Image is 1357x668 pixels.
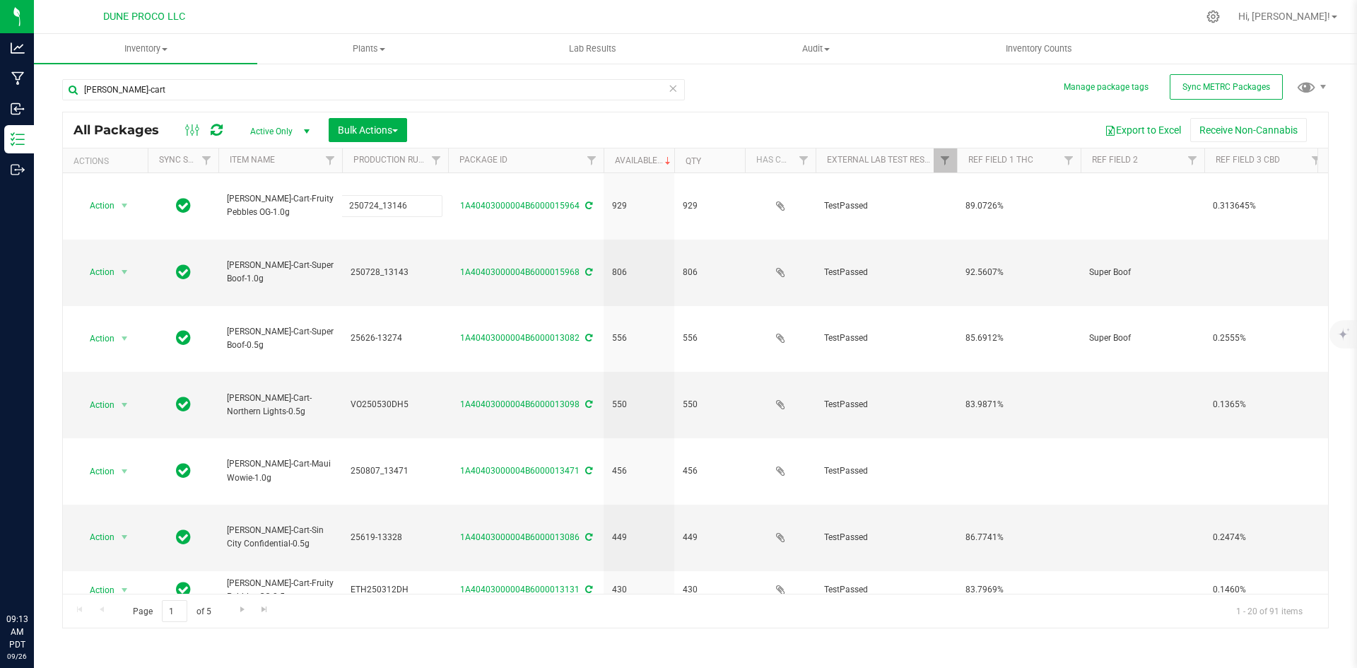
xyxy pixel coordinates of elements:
[258,42,480,55] span: Plants
[686,156,701,166] a: Qty
[77,329,115,348] span: Action
[965,398,1072,411] span: 83.9871%
[159,155,213,165] a: Sync Status
[116,262,134,282] span: select
[583,267,592,277] span: Sync from Compliance System
[965,332,1072,345] span: 85.6912%
[824,332,948,345] span: TestPassed
[460,201,580,211] a: 1A40403000004B6000015964
[612,199,666,213] span: 929
[425,148,448,172] a: Filter
[583,532,592,542] span: Sync from Compliance System
[77,462,115,481] span: Action
[11,41,25,55] inline-svg: Analytics
[116,196,134,216] span: select
[460,333,580,343] a: 1A40403000004B6000013082
[612,266,666,279] span: 806
[11,102,25,116] inline-svg: Inbound
[351,266,440,279] span: 250728_13143
[1190,118,1307,142] button: Receive Non-Cannabis
[460,267,580,277] a: 1A40403000004B6000015968
[705,42,927,55] span: Audit
[351,464,440,478] span: 250807_13471
[11,71,25,86] inline-svg: Manufacturing
[583,585,592,594] span: Sync from Compliance System
[583,466,592,476] span: Sync from Compliance System
[74,122,173,138] span: All Packages
[77,527,115,547] span: Action
[176,328,191,348] span: In Sync
[460,466,580,476] a: 1A40403000004B6000013471
[77,580,115,600] span: Action
[683,199,736,213] span: 929
[583,399,592,409] span: Sync from Compliance System
[227,457,334,484] span: [PERSON_NAME]-Cart-Maui Wowie-1.0g
[1305,148,1328,172] a: Filter
[683,398,736,411] span: 550
[103,11,185,23] span: DUNE PROCO LLC
[824,531,948,544] span: TestPassed
[319,148,342,172] a: Filter
[583,201,592,211] span: Sync from Compliance System
[1057,148,1081,172] a: Filter
[77,262,115,282] span: Action
[459,155,507,165] a: Package ID
[792,148,816,172] a: Filter
[77,395,115,415] span: Action
[1181,148,1204,172] a: Filter
[1064,81,1149,93] button: Manage package tags
[176,262,191,282] span: In Sync
[583,333,592,343] span: Sync from Compliance System
[1213,199,1320,213] span: 0.313645%
[6,613,28,651] p: 09:13 AM PDT
[176,196,191,216] span: In Sync
[460,399,580,409] a: 1A40403000004B6000013098
[195,148,218,172] a: Filter
[824,464,948,478] span: TestPassed
[116,580,134,600] span: select
[254,600,275,619] a: Go to the last page
[965,531,1072,544] span: 86.7741%
[824,266,948,279] span: TestPassed
[1089,332,1196,345] span: Super Boof
[612,464,666,478] span: 456
[257,34,481,64] a: Plants
[232,600,252,619] a: Go to the next page
[329,118,407,142] button: Bulk Actions
[965,199,1072,213] span: 89.0726%
[1204,10,1222,23] div: Manage settings
[927,34,1151,64] a: Inventory Counts
[1213,583,1320,597] span: 0.1460%
[745,148,816,173] th: Has COA
[230,155,275,165] a: Item Name
[683,266,736,279] span: 806
[11,163,25,177] inline-svg: Outbound
[116,462,134,481] span: select
[987,42,1091,55] span: Inventory Counts
[227,577,334,604] span: [PERSON_NAME]-Cart-Fruity Pebbles OG-0.5g
[351,398,440,411] span: VO250530DH5
[827,155,938,165] a: External Lab Test Result
[34,42,257,55] span: Inventory
[74,156,142,166] div: Actions
[965,583,1072,597] span: 83.7969%
[227,524,334,551] span: [PERSON_NAME]-Cart-Sin City Confidential-0.5g
[481,34,704,64] a: Lab Results
[1170,74,1283,100] button: Sync METRC Packages
[11,132,25,146] inline-svg: Inventory
[1238,11,1330,22] span: Hi, [PERSON_NAME]!
[1216,155,1280,165] a: Ref Field 3 CBD
[460,532,580,542] a: 1A40403000004B6000013086
[34,34,257,64] a: Inventory
[351,531,440,544] span: 25619-13328
[351,332,440,345] span: 25626-13274
[176,461,191,481] span: In Sync
[116,329,134,348] span: select
[14,555,57,597] iframe: Resource center
[1213,332,1320,345] span: 0.2555%
[1182,82,1270,92] span: Sync METRC Packages
[460,585,580,594] a: 1A40403000004B6000013131
[612,531,666,544] span: 449
[1225,600,1314,621] span: 1 - 20 of 91 items
[1089,266,1196,279] span: Super Boof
